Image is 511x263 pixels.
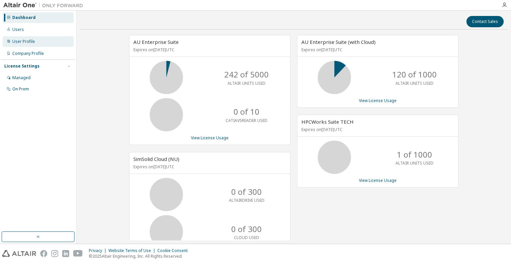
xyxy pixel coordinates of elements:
[224,69,269,80] p: 242 of 5000
[466,16,504,27] button: Contact Sales
[40,250,47,257] img: facebook.svg
[191,135,229,141] a: View License Usage
[4,64,40,69] div: License Settings
[12,27,24,32] div: Users
[359,98,397,103] a: View License Usage
[12,86,29,92] div: On Prem
[301,47,452,53] p: Expires on [DATE] UTC
[301,118,354,125] span: HPCWorks Suite TECH
[51,250,58,257] img: instagram.svg
[133,164,284,170] p: Expires on [DATE] UTC
[108,248,157,253] div: Website Terms of Use
[301,39,376,45] span: AU Enterprise Suite (with Cloud)
[3,2,86,9] img: Altair One
[301,127,452,132] p: Expires on [DATE] UTC
[229,197,264,203] p: ALTAIRDRIVE USED
[62,250,69,257] img: linkedin.svg
[396,80,433,86] p: ALTAIR UNITS USED
[12,75,31,80] div: Managed
[397,149,432,160] p: 1 of 1000
[157,248,192,253] div: Cookie Consent
[234,235,259,240] p: CLOUD USED
[12,15,36,20] div: Dashboard
[234,106,259,117] p: 0 of 10
[12,39,35,44] div: User Profile
[226,118,267,123] p: CATIAV5READER USED
[228,80,265,86] p: ALTAIR UNITS USED
[392,69,437,80] p: 120 of 1000
[396,160,433,166] p: ALTAIR UNITS USED
[359,178,397,183] a: View License Usage
[133,39,179,45] span: AU Enterprise Suite
[231,223,262,235] p: 0 of 300
[2,250,36,257] img: altair_logo.svg
[231,186,262,197] p: 0 of 300
[73,250,83,257] img: youtube.svg
[133,156,179,162] span: SimSolid Cloud (NU)
[133,47,284,53] p: Expires on [DATE] UTC
[12,51,44,56] div: Company Profile
[89,248,108,253] div: Privacy
[89,253,192,259] p: © 2025 Altair Engineering, Inc. All Rights Reserved.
